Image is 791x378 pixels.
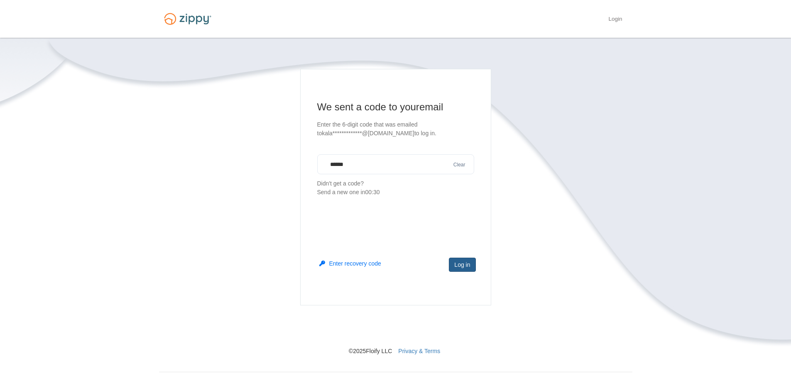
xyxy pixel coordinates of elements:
[317,120,474,138] p: Enter the 6-digit code that was emailed to kala*************@[DOMAIN_NAME] to log in.
[317,100,474,114] h1: We sent a code to your email
[317,179,474,197] p: Didn't get a code?
[317,188,474,197] div: Send a new one in 00:30
[159,9,216,29] img: Logo
[608,16,622,24] a: Login
[398,348,440,354] a: Privacy & Terms
[451,161,468,169] button: Clear
[449,258,475,272] button: Log in
[159,305,632,355] nav: © 2025 Floify LLC
[319,259,381,268] button: Enter recovery code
